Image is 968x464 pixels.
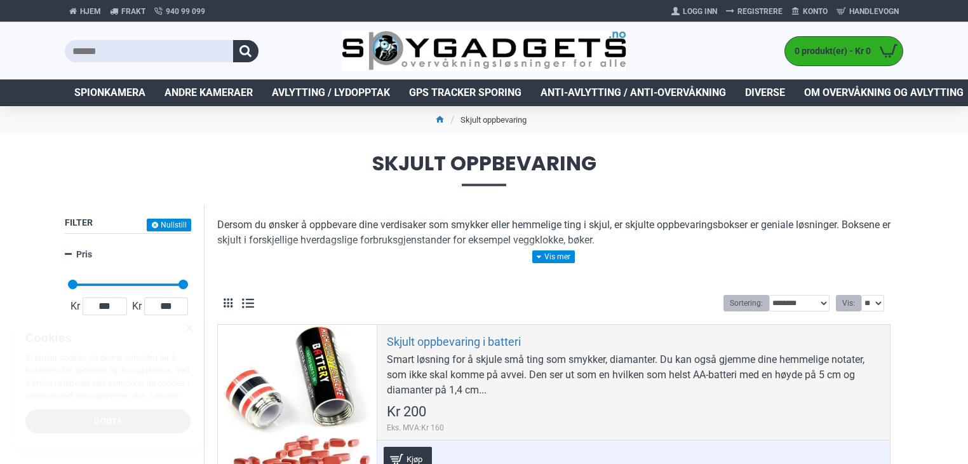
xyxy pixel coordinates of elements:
[65,79,155,106] a: Spionkamera
[387,334,521,349] a: Skjult oppbevaring i batteri
[130,299,144,314] span: Kr
[68,299,83,314] span: Kr
[667,1,722,22] a: Logg Inn
[184,324,194,334] div: Close
[166,6,205,17] span: 940 99 099
[785,44,874,58] span: 0 produkt(er) - Kr 0
[804,85,964,100] span: Om overvåkning og avlytting
[121,6,145,17] span: Frakt
[217,217,891,248] p: Dersom du ønsker å oppbevare dine verdisaker som smykker eller hemmelige ting i skjul, er skjulte...
[531,79,736,106] a: Anti-avlytting / Anti-overvåkning
[25,409,191,433] div: Godta
[683,6,717,17] span: Logg Inn
[785,37,903,65] a: 0 produkt(er) - Kr 0
[74,85,145,100] span: Spionkamera
[387,422,444,433] span: Eks. MVA:Kr 160
[147,219,191,231] button: Nullstill
[387,352,880,398] div: Smart løsning for å skjule små ting som smykker, diamanter. Du kan også gjemme dine hemmelige not...
[803,6,828,17] span: Konto
[65,217,93,228] span: Filter
[150,392,178,400] a: Les mer, opens a new window
[832,1,903,22] a: Handlevogn
[745,85,785,100] span: Diverse
[272,85,390,100] span: Avlytting / Lydopptak
[65,153,903,186] span: Skjult oppbevaring
[849,6,899,17] span: Handlevogn
[736,79,795,106] a: Diverse
[387,405,426,419] span: Kr 200
[262,79,400,106] a: Avlytting / Lydopptak
[80,6,101,17] span: Hjem
[155,79,262,106] a: Andre kameraer
[65,243,191,266] a: Pris
[25,353,190,400] span: Vi bruker cookies på denne nettsiden for å forbedre våre tjenester og din opplevelse. Ved å bruke...
[787,1,832,22] a: Konto
[836,295,861,311] label: Vis:
[409,85,521,100] span: GPS Tracker Sporing
[400,79,531,106] a: GPS Tracker Sporing
[25,325,182,352] div: Cookies
[403,455,426,463] span: Kjøp
[737,6,783,17] span: Registrere
[722,1,787,22] a: Registrere
[723,295,769,311] label: Sortering:
[342,31,627,72] img: SpyGadgets.no
[541,85,726,100] span: Anti-avlytting / Anti-overvåkning
[165,85,253,100] span: Andre kameraer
